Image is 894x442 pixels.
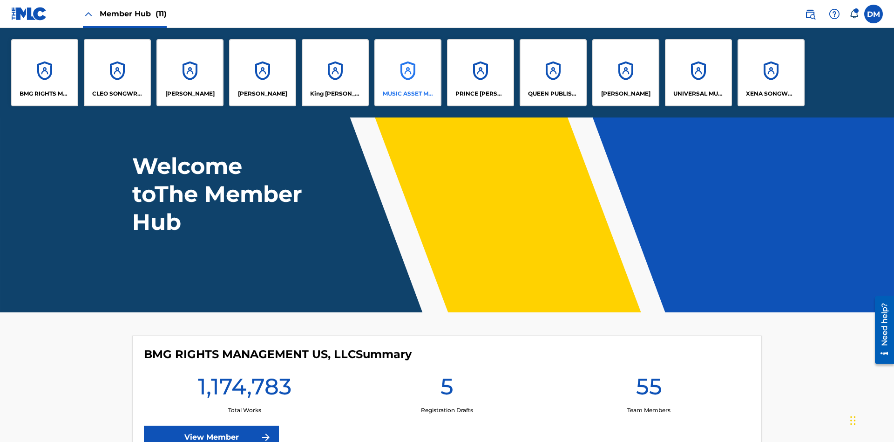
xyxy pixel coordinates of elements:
a: AccountsUNIVERSAL MUSIC PUB GROUP [665,39,732,106]
a: AccountsPRINCE [PERSON_NAME] [447,39,514,106]
h1: 55 [636,373,662,406]
img: MLC Logo [11,7,47,21]
p: Team Members [627,406,670,414]
p: XENA SONGWRITER [746,90,797,98]
a: AccountsCLEO SONGWRITER [84,39,151,106]
p: PRINCE MCTESTERSON [455,90,506,98]
h1: 5 [440,373,454,406]
img: Close [83,8,94,20]
p: MUSIC ASSET MANAGEMENT (MAM) [383,90,433,98]
a: AccountsBMG RIGHTS MANAGEMENT US, LLC [11,39,78,106]
span: Member Hub [100,8,167,19]
iframe: Chat Widget [847,397,894,442]
span: (11) [156,9,167,18]
p: EYAMA MCSINGER [238,90,287,98]
p: ELVIS COSTELLO [165,90,215,98]
a: AccountsKing [PERSON_NAME] [302,39,369,106]
div: Notifications [849,9,859,19]
p: CLEO SONGWRITER [92,90,143,98]
h1: 1,174,783 [198,373,291,406]
div: Help [825,5,844,23]
a: Accounts[PERSON_NAME] [156,39,223,106]
a: AccountsMUSIC ASSET MANAGEMENT (MAM) [374,39,441,106]
h4: BMG RIGHTS MANAGEMENT US, LLC [144,347,412,361]
p: UNIVERSAL MUSIC PUB GROUP [673,90,724,98]
div: User Menu [864,5,883,23]
p: Total Works [228,406,261,414]
a: Public Search [801,5,819,23]
div: Drag [850,407,856,435]
p: QUEEN PUBLISHA [528,90,579,98]
a: Accounts[PERSON_NAME] [592,39,659,106]
p: Registration Drafts [421,406,473,414]
p: BMG RIGHTS MANAGEMENT US, LLC [20,90,70,98]
a: AccountsQUEEN PUBLISHA [520,39,587,106]
img: search [805,8,816,20]
p: RONALD MCTESTERSON [601,90,650,98]
h1: Welcome to The Member Hub [132,152,306,236]
iframe: Resource Center [868,292,894,369]
img: help [829,8,840,20]
p: King McTesterson [310,90,361,98]
a: AccountsXENA SONGWRITER [738,39,805,106]
a: Accounts[PERSON_NAME] [229,39,296,106]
